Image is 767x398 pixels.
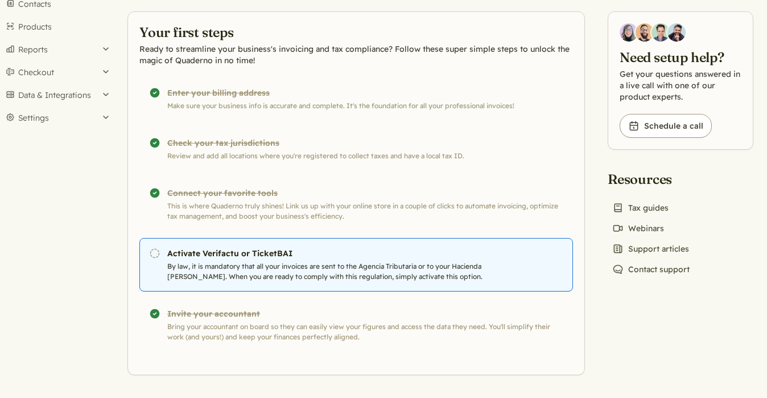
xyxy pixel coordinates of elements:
[139,23,573,41] h2: Your first steps
[139,43,573,66] p: Ready to streamline your business's invoicing and tax compliance? Follow these super simple steps...
[608,261,694,277] a: Contact support
[620,68,741,102] p: Get your questions answered in a live call with one of our product experts.
[620,48,741,66] h2: Need setup help?
[620,23,638,42] img: Diana Carrasco, Account Executive at Quaderno
[167,248,487,259] h3: Activate Verifactu or TicketBAI
[651,23,670,42] img: Ivo Oltmans, Business Developer at Quaderno
[608,200,673,216] a: Tax guides
[636,23,654,42] img: Jairo Fumero, Account Executive at Quaderno
[608,170,694,188] h2: Resources
[608,220,669,236] a: Webinars
[167,261,487,282] p: By law, it is mandatory that all your invoices are sent to the Agencia Tributaria or to your Haci...
[667,23,686,42] img: Javier Rubio, DevRel at Quaderno
[608,241,694,257] a: Support articles
[620,114,712,138] a: Schedule a call
[139,238,573,292] a: Activate Verifactu or TicketBAI By law, it is mandatory that all your invoices are sent to the Ag...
